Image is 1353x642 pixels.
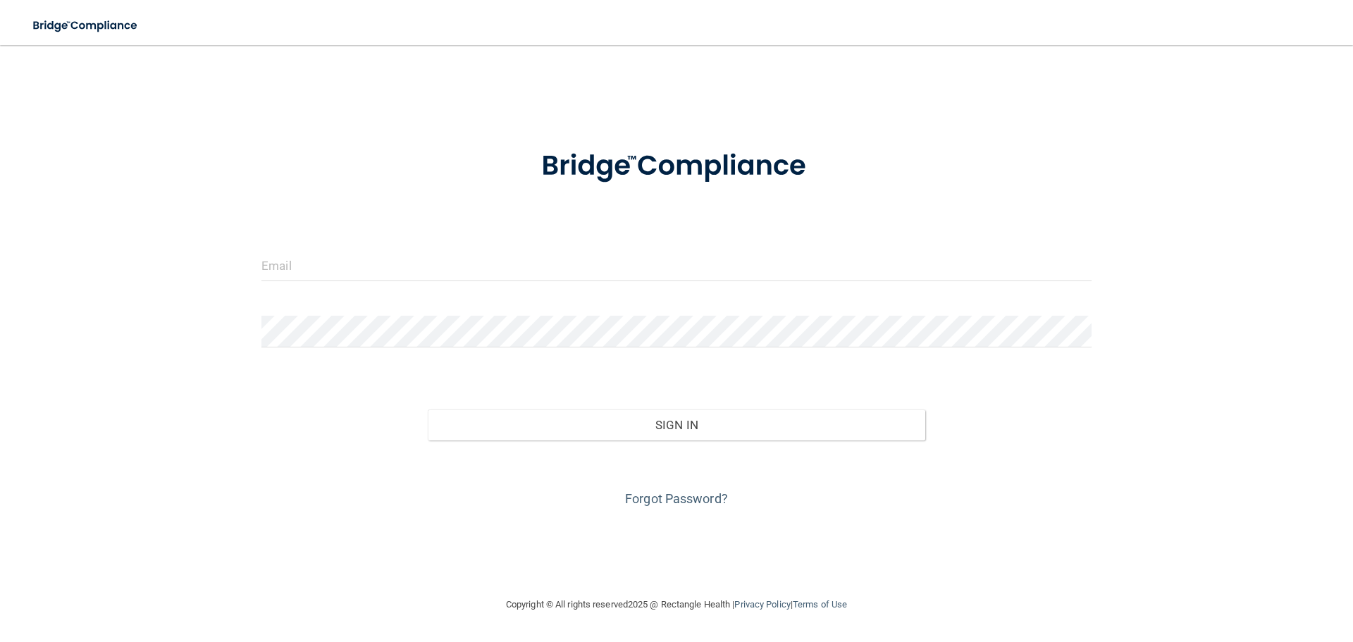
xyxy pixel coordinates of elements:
[419,582,934,627] div: Copyright © All rights reserved 2025 @ Rectangle Health | |
[428,409,926,440] button: Sign In
[21,11,151,40] img: bridge_compliance_login_screen.278c3ca4.svg
[793,599,847,610] a: Terms of Use
[512,130,841,203] img: bridge_compliance_login_screen.278c3ca4.svg
[734,599,790,610] a: Privacy Policy
[625,491,728,506] a: Forgot Password?
[261,249,1092,281] input: Email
